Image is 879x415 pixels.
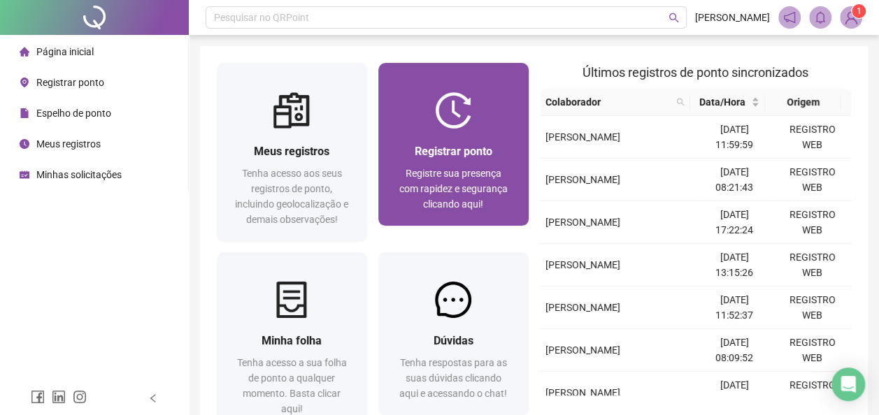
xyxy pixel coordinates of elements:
span: schedule [20,170,29,180]
span: environment [20,78,29,87]
span: search [673,92,687,112]
span: [PERSON_NAME] [545,217,620,228]
span: Minha folha [262,334,322,347]
span: 1 [857,6,862,16]
td: [DATE] 11:52:37 [695,286,773,329]
span: [PERSON_NAME] [545,302,620,313]
span: Página inicial [36,46,94,57]
td: REGISTRO WEB [773,286,851,329]
td: [DATE] 17:22:24 [695,201,773,244]
span: instagram [73,390,87,404]
span: file [20,108,29,118]
span: [PERSON_NAME] [545,259,620,270]
td: REGISTRO WEB [773,116,851,159]
td: REGISTRO WEB [773,159,851,201]
td: REGISTRO WEB [773,201,851,244]
span: [PERSON_NAME] [545,344,620,356]
span: clock-circle [20,139,29,149]
span: Colaborador [545,94,671,110]
td: REGISTRO WEB [773,329,851,372]
span: [PERSON_NAME] [695,10,770,25]
span: [PERSON_NAME] [545,174,620,185]
td: [DATE] 17:15:12 [695,372,773,414]
div: Open Intercom Messenger [831,367,865,401]
span: left [148,393,158,403]
span: Registre sua presença com rapidez e segurança clicando aqui! [399,168,508,210]
span: search [676,98,685,106]
span: [PERSON_NAME] [545,131,620,143]
span: Minhas solicitações [36,169,122,180]
span: Espelho de ponto [36,108,111,119]
span: Dúvidas [434,334,473,347]
span: Tenha acesso aos seus registros de ponto, incluindo geolocalização e demais observações! [235,168,348,225]
td: [DATE] 13:15:26 [695,244,773,286]
img: 93207 [841,7,862,28]
th: Origem [765,89,841,116]
span: Meus registros [254,145,329,158]
td: [DATE] 08:21:43 [695,159,773,201]
td: [DATE] 11:59:59 [695,116,773,159]
span: facebook [31,390,45,404]
td: REGISTRO WEB [773,244,851,286]
sup: Atualize o seu contato no menu Meus Dados [852,4,866,18]
td: [DATE] 08:09:52 [695,329,773,372]
span: Registrar ponto [415,145,492,158]
td: REGISTRO WEB [773,372,851,414]
span: home [20,47,29,57]
span: search [669,13,679,23]
span: [PERSON_NAME] [545,387,620,398]
a: DúvidasTenha respostas para as suas dúvidas clicando aqui e acessando o chat! [378,252,529,415]
span: bell [814,11,827,24]
span: notification [783,11,796,24]
span: Meus registros [36,138,101,150]
a: Registrar pontoRegistre sua presença com rapidez e segurança clicando aqui! [378,63,529,226]
th: Data/Hora [690,89,766,116]
a: Meus registrosTenha acesso aos seus registros de ponto, incluindo geolocalização e demais observa... [217,63,367,241]
span: Tenha respostas para as suas dúvidas clicando aqui e acessando o chat! [399,357,507,399]
span: Data/Hora [696,94,749,110]
span: Últimos registros de ponto sincronizados [583,65,808,80]
span: Tenha acesso a sua folha de ponto a qualquer momento. Basta clicar aqui! [237,357,347,414]
span: linkedin [52,390,66,404]
span: Registrar ponto [36,77,104,88]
